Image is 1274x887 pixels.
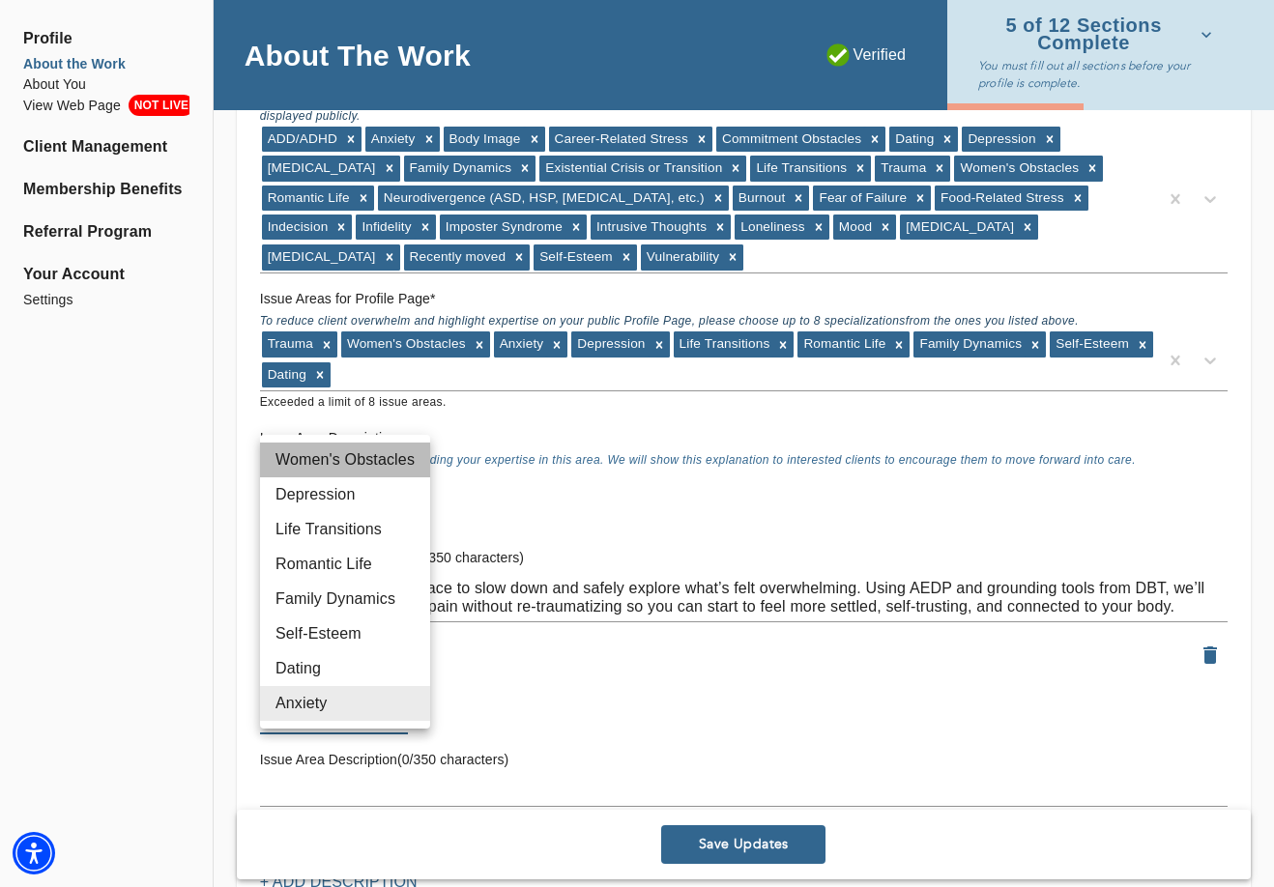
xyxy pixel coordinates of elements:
[260,477,430,512] li: Depression
[260,616,430,651] li: Self-Esteem
[13,832,55,874] div: Accessibility Menu
[260,651,430,686] li: Dating
[260,512,430,547] li: Life Transitions
[260,686,430,721] li: Anxiety
[260,443,430,477] li: Women's Obstacles
[260,582,430,616] li: Family Dynamics
[260,547,430,582] li: Romantic Life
